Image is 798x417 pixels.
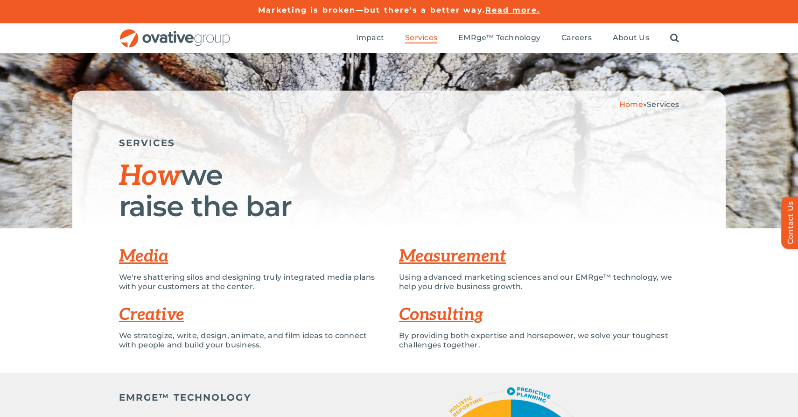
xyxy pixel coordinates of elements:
[119,246,168,267] a: Media
[258,6,485,14] a: Marketing is broken—but there's a better way.
[619,100,643,109] a: Home
[619,100,679,109] span: »
[399,304,483,325] a: Consulting
[356,33,384,43] a: Impact
[119,160,679,221] h1: we raise the bar
[356,23,679,53] nav: Menu
[119,392,343,403] h5: EMRGE™ TECHNOLOGY
[399,331,679,350] p: By providing both expertise and horsepower, we solve your toughest challenges together.
[399,246,506,267] a: Measurement
[647,100,679,109] span: Services
[399,273,679,291] p: Using advanced marketing sciences and our EMRge™ technology, we help you drive business growth.
[561,33,592,43] a: Careers
[405,33,437,43] a: Services
[119,304,184,325] a: Creative
[613,33,649,43] a: About Us
[613,33,649,42] span: About Us
[119,331,385,350] p: We strategize, write, design, animate, and film ideas to connect with people and build your busin...
[119,160,181,193] span: How
[561,33,592,42] span: Careers
[458,33,540,43] a: EMRge™ Technology
[119,28,231,37] a: OG_Full_horizontal_RGB
[356,33,384,42] span: Impact
[405,33,437,42] span: Services
[119,137,679,148] h5: SERVICES
[670,33,679,43] a: Search
[458,33,540,42] span: EMRge™ Technology
[119,273,385,291] p: We're shattering silos and designing truly integrated media plans with your customers at the center.
[485,6,540,14] a: Read more.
